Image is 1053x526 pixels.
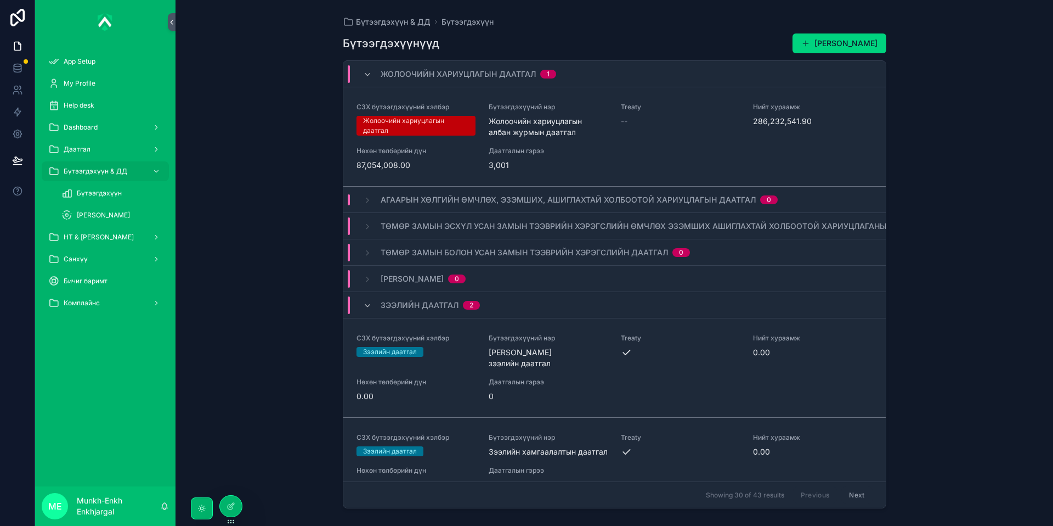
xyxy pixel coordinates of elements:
span: Help desk [64,101,94,110]
a: СЗХ бүтээгдэхүүний хэлбэрЗээлийн даатгалБүтээгдэхүүний нэрЗээлийн хамгаалалтын даатгалTreatyНийт ... [343,418,886,506]
a: Санхүү [42,249,169,269]
span: Жолоочийн хариуцлагын албан журмын даатгал [489,116,608,138]
span: Зээлийн хамгаалалтын даатгал [489,446,608,457]
span: Нөхөн төлбөрийн дүн [356,147,475,155]
a: Бүтээгдэхүүн & ДД [343,16,431,27]
span: Төмөр замын болон усан замын тээврийн хэрэгслийн даатгал [381,247,668,258]
span: -- [621,116,627,127]
span: 0.00 [356,391,475,402]
span: Бүтээгдэхүүн [77,189,122,198]
span: Жолоочийн хариуцлагын даатгал [381,69,536,80]
span: Даатгалын гэрээ [489,147,608,155]
span: My Profile [64,79,95,88]
span: [PERSON_NAME] [381,273,444,284]
span: 286,232,541.90 [753,116,872,127]
span: 0.00 [753,347,872,358]
span: Нийт хураамж [753,334,872,343]
span: Агаарын хөлгийн өмчлөх, эзэмших, ашиглахтай холбоотой хариуцлагын даатгал [381,194,756,205]
img: App logo [98,13,113,31]
span: 0.00 [753,446,872,457]
span: [PERSON_NAME] зээлийн даатгал [489,347,608,369]
span: Нийт хураамж [753,103,872,111]
span: Treaty [621,334,740,343]
span: [PERSON_NAME] [77,211,130,220]
span: СЗХ бүтээгдэхүүний хэлбэр [356,433,475,442]
div: 2 [469,301,473,310]
span: Санхүү [64,255,88,264]
span: 87,054,008.00 [356,160,475,171]
span: ME [48,500,62,513]
span: НТ & [PERSON_NAME] [64,233,134,242]
a: App Setup [42,52,169,71]
div: 0 [767,195,771,204]
div: 0 [679,248,683,257]
span: Treaty [621,103,740,111]
span: Даатгал [64,145,90,154]
span: 0.00 [356,479,475,490]
span: Даатгалын гэрээ [489,378,608,387]
span: Dashboard [64,123,98,132]
a: Даатгал [42,139,169,159]
a: My Profile [42,74,169,93]
span: Бичиг баримт [64,277,107,286]
span: Комплайнс [64,299,100,307]
span: Нөхөн төлбөрийн дүн [356,466,475,475]
h1: Бүтээгдэхүүнүүд [343,36,439,51]
span: Бүтээгдэхүүн & ДД [356,16,431,27]
span: App Setup [64,57,95,66]
a: Комплайнс [42,293,169,313]
span: Төмөр замын эсхүл усан замын тээврийн хэрэгслийн өмчлөх эзэмших ашиглахтай холбоотой хариуцлаганы... [381,221,926,232]
button: Next [841,486,872,503]
span: 3,001 [489,160,608,171]
span: Бүтээгдэхүүний нэр [489,433,608,442]
div: Зээлийн даатгал [363,446,417,456]
p: Munkh-Enkh Enkhjargal [77,495,160,517]
a: Help desk [42,96,169,115]
span: СЗХ бүтээгдэхүүний хэлбэр [356,103,475,111]
a: Бичиг баримт [42,271,169,291]
span: Бүтээгдэхүүн & ДД [64,167,127,176]
a: НТ & [PERSON_NAME] [42,227,169,247]
span: 0 [489,479,608,490]
button: [PERSON_NAME] [792,33,886,53]
a: СЗХ бүтээгдэхүүний хэлбэрЗээлийн даатгалБүтээгдэхүүний нэр[PERSON_NAME] зээлийн даатгалTreatyНийт... [343,318,886,418]
div: Жолоочийн хариуцлагын даатгал [363,116,469,136]
a: Dashboard [42,117,169,137]
a: Бүтээгдэхүүн [55,183,169,203]
div: 1 [547,70,550,79]
span: Бүтээгдэхүүний нэр [489,103,608,111]
span: СЗХ бүтээгдэхүүний хэлбэр [356,334,475,343]
a: СЗХ бүтээгдэхүүний хэлбэрЖолоочийн хариуцлагын даатгалБүтээгдэхүүний нэрЖолоочийн хариуцлагын алб... [343,87,886,187]
span: Нөхөн төлбөрийн дүн [356,378,475,387]
div: scrollable content [35,44,175,327]
span: 0 [489,391,608,402]
span: Нийт хураамж [753,433,872,442]
a: [PERSON_NAME] [55,205,169,225]
div: 0 [455,275,459,283]
a: Бүтээгдэхүүн [441,16,494,27]
div: Зээлийн даатгал [363,347,417,357]
span: Даатгалын гэрээ [489,466,608,475]
span: Зээлийн даатгал [381,300,458,311]
a: Бүтээгдэхүүн & ДД [42,161,169,181]
span: Treaty [621,433,740,442]
span: Бүтээгдэхүүний нэр [489,334,608,343]
span: Showing 30 of 43 results [706,491,784,500]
